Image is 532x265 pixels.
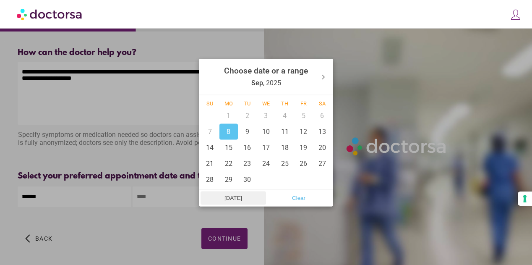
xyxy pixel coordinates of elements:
div: 21 [201,155,219,171]
div: 16 [238,139,257,155]
div: 28 [201,171,219,187]
div: 9 [238,123,257,139]
div: 27 [313,155,331,171]
div: Th [275,100,294,106]
div: 29 [219,171,238,187]
div: 25 [275,155,294,171]
div: We [257,100,276,106]
div: 24 [257,155,276,171]
div: 17 [257,139,276,155]
div: 12 [294,123,313,139]
strong: Choose date or a range [224,66,308,75]
div: 4 [275,108,294,123]
div: Fr [294,100,313,106]
div: 26 [294,155,313,171]
div: , 2025 [224,60,308,93]
button: Clear [266,191,331,205]
button: Your consent preferences for tracking technologies [518,192,532,206]
div: Mo [219,100,238,106]
div: 2 [238,108,257,123]
strong: Sep [251,79,263,87]
div: 3 [257,108,276,123]
div: 6 [313,108,331,123]
div: Tu [238,100,257,106]
div: 11 [275,123,294,139]
img: Doctorsa.com [17,5,83,24]
img: icons8-customer-100.png [510,9,522,21]
button: [DATE] [201,191,266,205]
div: 20 [313,139,331,155]
div: 13 [313,123,331,139]
span: Clear [269,192,329,204]
div: Su [201,100,219,106]
div: 5 [294,108,313,123]
div: 30 [238,171,257,187]
div: 7 [201,123,219,139]
div: 19 [294,139,313,155]
div: Sa [313,100,331,106]
div: 1 [219,108,238,123]
div: 15 [219,139,238,155]
div: 22 [219,155,238,171]
span: [DATE] [203,192,263,204]
div: 23 [238,155,257,171]
div: 18 [275,139,294,155]
div: 10 [257,123,276,139]
div: 14 [201,139,219,155]
div: 8 [219,123,238,139]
